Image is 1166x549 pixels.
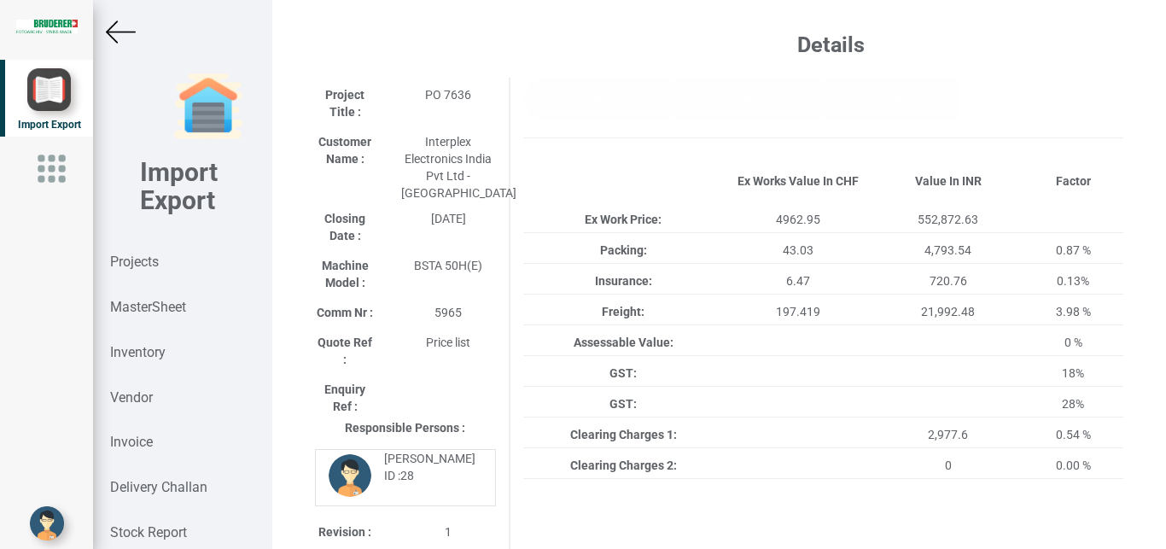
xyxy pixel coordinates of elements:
[315,381,376,415] label: Enquiry Ref :
[315,133,376,167] label: Customer Name :
[1064,336,1082,349] span: 0 %
[930,274,967,288] span: 720.76
[945,458,952,472] span: 0
[110,524,187,540] strong: Stock Report
[609,365,637,382] label: GST:
[574,334,673,351] label: Assessable Value:
[600,242,647,259] label: Packing:
[1057,274,1089,288] span: 0.13%
[1062,366,1084,380] span: 18%
[609,395,637,412] label: GST:
[110,389,153,406] strong: Vendor
[174,73,242,141] img: garage-closed.png
[315,86,376,120] label: Project Title :
[425,88,471,102] span: PO 7636
[570,457,677,474] label: Clearing Charges 2:
[1056,305,1091,318] span: 3.98 %
[110,254,159,270] strong: Projects
[371,450,482,484] div: [PERSON_NAME] ID :
[921,305,975,318] span: 21,992.48
[585,211,662,228] label: Ex Work Price:
[595,272,652,289] label: Insurance:
[318,523,371,540] label: Revision :
[776,213,820,226] span: 4962.95
[140,157,218,215] b: Import Export
[317,304,373,321] label: Comm Nr :
[924,243,971,257] span: 4,793.54
[110,479,207,495] strong: Delivery Challan
[1056,458,1091,472] span: 0.00 %
[431,212,466,225] span: [DATE]
[110,344,166,360] strong: Inventory
[570,426,677,443] label: Clearing Charges 1:
[401,135,516,200] span: Interplex Electronics India Pvt Ltd - [GEOGRAPHIC_DATA]
[918,213,978,226] span: 552,872.63
[414,259,482,272] span: BSTA 50H(E)
[110,299,186,315] strong: MasterSheet
[1056,428,1091,441] span: 0.54 %
[602,303,644,320] label: Freight:
[776,305,820,318] span: 197.419
[315,257,376,291] label: Machine Model :
[786,274,810,288] span: 6.47
[345,419,465,436] label: Responsible Persons :
[110,434,153,450] strong: Invoice
[1056,243,1091,257] span: 0.87 %
[426,336,470,349] span: Price list
[1056,172,1091,190] label: Factor
[315,334,376,368] label: Quote Ref :
[928,428,968,441] span: 2,977.6
[434,306,462,319] span: 5965
[1062,397,1084,411] span: 28%
[915,172,982,190] label: Value In INR
[329,454,371,497] img: DP
[400,469,414,482] strong: 28
[783,243,813,257] span: 43.03
[315,210,376,244] label: Closing Date :
[737,172,859,190] label: Ex Works Value In CHF
[18,119,81,131] span: Import Export
[445,525,452,539] span: 1
[797,32,865,57] b: Details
